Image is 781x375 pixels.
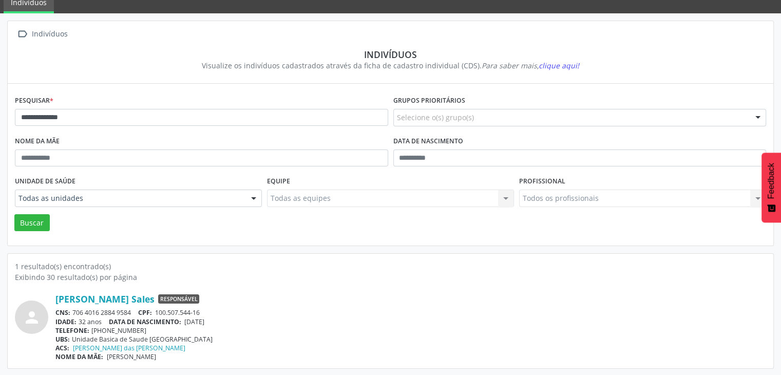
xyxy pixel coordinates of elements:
[155,308,200,317] span: 100.507.544-16
[55,293,155,305] a: [PERSON_NAME] Sales
[393,93,465,109] label: Grupos prioritários
[55,326,89,335] span: TELEFONE:
[15,27,69,42] a:  Indivíduos
[397,112,474,123] span: Selecione o(s) grupo(s)
[55,344,69,352] span: ACS:
[18,193,241,203] span: Todas as unidades
[15,174,75,190] label: Unidade de saúde
[55,308,70,317] span: CNS:
[55,308,766,317] div: 706 4016 2884 9584
[22,60,759,71] div: Visualize os indivíduos cadastrados através da ficha de cadastro individual (CDS).
[267,174,290,190] label: Equipe
[761,153,781,222] button: Feedback - Mostrar pesquisa
[22,49,759,60] div: Indivíduos
[15,93,53,109] label: Pesquisar
[767,163,776,199] span: Feedback
[55,335,766,344] div: Unidade Basica de Saude [GEOGRAPHIC_DATA]
[55,317,77,326] span: IDADE:
[55,326,766,335] div: [PHONE_NUMBER]
[519,174,565,190] label: Profissional
[23,308,41,327] i: person
[15,27,30,42] i: 
[184,317,204,326] span: [DATE]
[138,308,152,317] span: CPF:
[55,352,103,361] span: NOME DA MÃE:
[482,61,579,70] i: Para saber mais,
[73,344,185,352] a: [PERSON_NAME] das [PERSON_NAME]
[30,27,69,42] div: Indivíduos
[15,272,766,283] div: Exibindo 30 resultado(s) por página
[14,214,50,232] button: Buscar
[55,317,766,326] div: 32 anos
[539,61,579,70] span: clique aqui!
[158,294,199,304] span: Responsável
[109,317,181,326] span: DATA DE NASCIMENTO:
[15,261,766,272] div: 1 resultado(s) encontrado(s)
[107,352,156,361] span: [PERSON_NAME]
[55,335,70,344] span: UBS:
[15,134,60,149] label: Nome da mãe
[393,134,463,149] label: Data de nascimento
